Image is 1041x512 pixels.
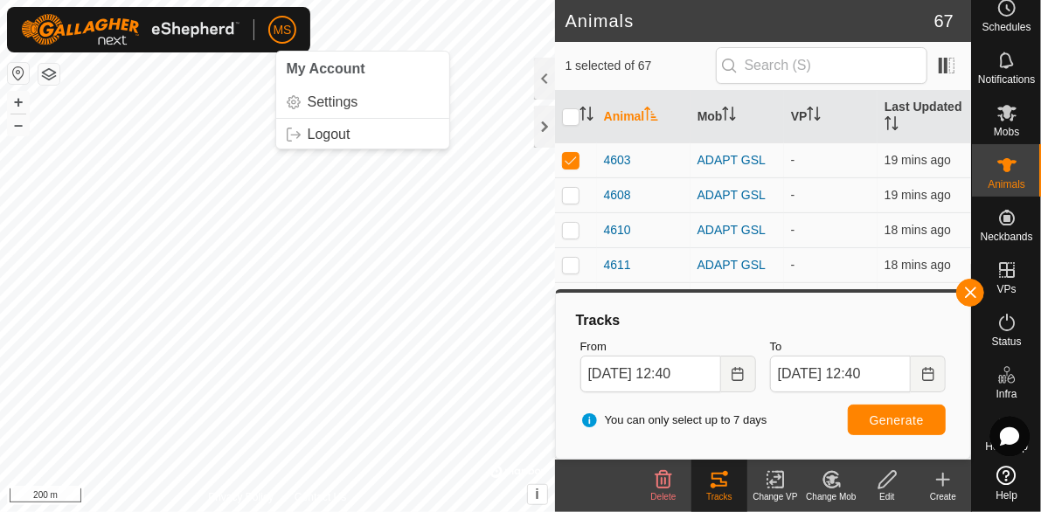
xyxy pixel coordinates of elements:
a: Logout [276,121,449,149]
button: Choose Date [911,356,946,392]
span: Notifications [978,74,1035,85]
p-sorticon: Activate to sort [644,109,658,123]
div: ADAPT GSL [697,186,777,204]
app-display-virtual-paddock-transition: - [791,153,795,167]
img: Gallagher Logo [21,14,239,45]
span: MS [274,21,292,39]
a: Help [972,459,1041,508]
div: Change VP [747,490,803,503]
button: Map Layers [38,64,59,85]
span: 67 [934,8,954,34]
span: Status [991,336,1021,347]
span: Neckbands [980,232,1032,242]
button: Choose Date [721,356,756,392]
input: Search (S) [716,47,927,84]
th: VP [784,91,878,143]
a: Settings [276,88,449,116]
span: Schedules [982,22,1031,32]
th: Animal [597,91,691,143]
a: Contact Us [295,489,346,505]
button: + [8,92,29,113]
div: ADAPT GSL [697,256,777,274]
p-sorticon: Activate to sort [885,119,899,133]
div: ADAPT GSL [697,151,777,170]
app-display-virtual-paddock-transition: - [791,188,795,202]
div: Tracks [573,310,953,331]
a: Privacy Policy [208,489,274,505]
span: Settings [308,95,358,109]
th: Last Updated [878,91,971,143]
button: i [528,485,547,504]
span: 4610 [604,221,631,239]
span: Delete [651,492,677,502]
label: To [770,338,946,356]
span: You can only select up to 7 days [580,412,767,429]
span: 4611 [604,256,631,274]
span: 18 Aug 2025, 12:32 pm [885,258,951,272]
h2: Animals [566,10,934,31]
div: Edit [859,490,915,503]
button: Reset Map [8,63,29,84]
p-sorticon: Activate to sort [722,109,736,123]
span: 4608 [604,186,631,204]
span: Animals [988,179,1025,190]
span: 4603 [604,151,631,170]
span: 18 Aug 2025, 12:32 pm [885,223,951,237]
div: Change Mob [803,490,859,503]
span: Help [996,490,1017,501]
th: Mob [691,91,784,143]
app-display-virtual-paddock-transition: - [791,223,795,237]
app-display-virtual-paddock-transition: - [791,258,795,272]
span: 18 Aug 2025, 12:31 pm [885,188,951,202]
div: Create [915,490,971,503]
span: VPs [996,284,1016,294]
p-sorticon: Activate to sort [807,109,821,123]
div: ADAPT GSL [697,221,777,239]
span: Infra [996,389,1017,399]
span: i [535,487,538,502]
p-sorticon: Activate to sort [579,109,593,123]
span: Heatmap [985,441,1028,452]
span: 1 selected of 67 [566,57,716,75]
span: Mobs [994,127,1019,137]
button: – [8,114,29,135]
button: Generate [848,405,946,435]
label: From [580,338,756,356]
span: Generate [870,413,924,427]
span: Logout [308,128,350,142]
div: Tracks [691,490,747,503]
span: 18 Aug 2025, 12:31 pm [885,153,951,167]
span: My Account [287,61,365,76]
